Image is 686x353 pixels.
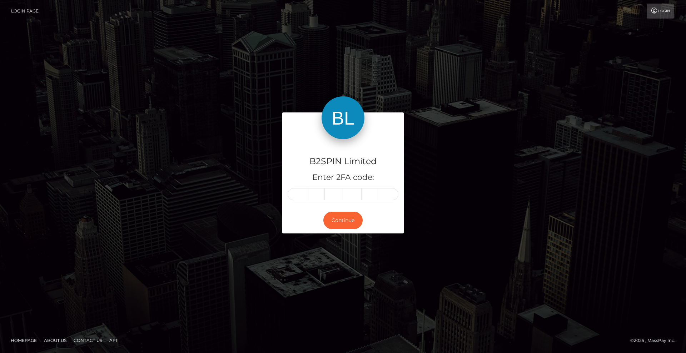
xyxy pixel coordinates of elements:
button: Continue [323,212,363,229]
img: B2SPIN Limited [322,96,364,139]
h4: B2SPIN Limited [288,155,398,168]
h5: Enter 2FA code: [288,172,398,183]
a: Login [647,4,674,19]
a: Homepage [8,335,40,346]
div: © 2025 , MassPay Inc. [630,337,681,344]
a: About Us [41,335,69,346]
a: Contact Us [71,335,105,346]
a: Login Page [11,4,39,19]
a: API [106,335,120,346]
